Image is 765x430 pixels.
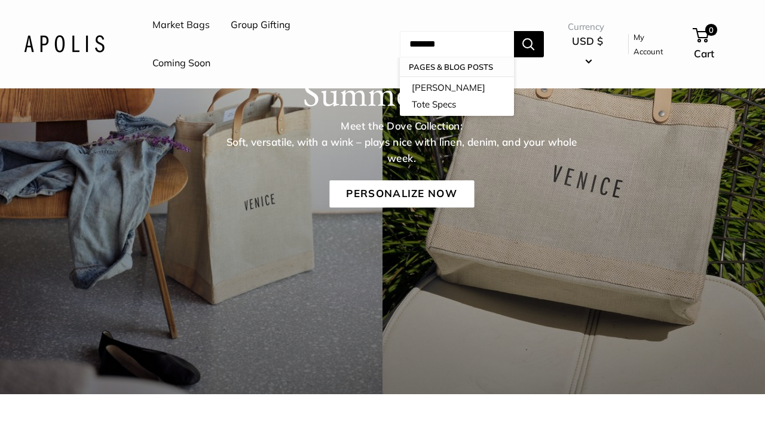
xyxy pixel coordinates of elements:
[231,16,290,34] a: Group Gifting
[400,76,514,116] a: [PERSON_NAME] Tote Specs
[568,19,608,35] span: Currency
[61,71,742,114] h1: Summer 2025
[694,47,714,60] span: Cart
[694,25,741,63] a: 0 Cart
[705,24,717,36] span: 0
[568,32,608,70] button: USD $
[400,31,514,57] input: Search...
[24,35,105,53] img: Apolis
[329,180,474,208] a: Personalize Now
[152,54,210,72] a: Coming Soon
[572,35,603,47] span: USD $
[152,16,210,34] a: Market Bags
[400,57,514,76] p: Pages & Blog posts
[634,30,673,59] a: My Account
[514,31,544,57] button: Search
[217,118,586,166] p: Meet the Dove Collection: Soft, versatile, with a wink – plays nice with linen, denim, and your w...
